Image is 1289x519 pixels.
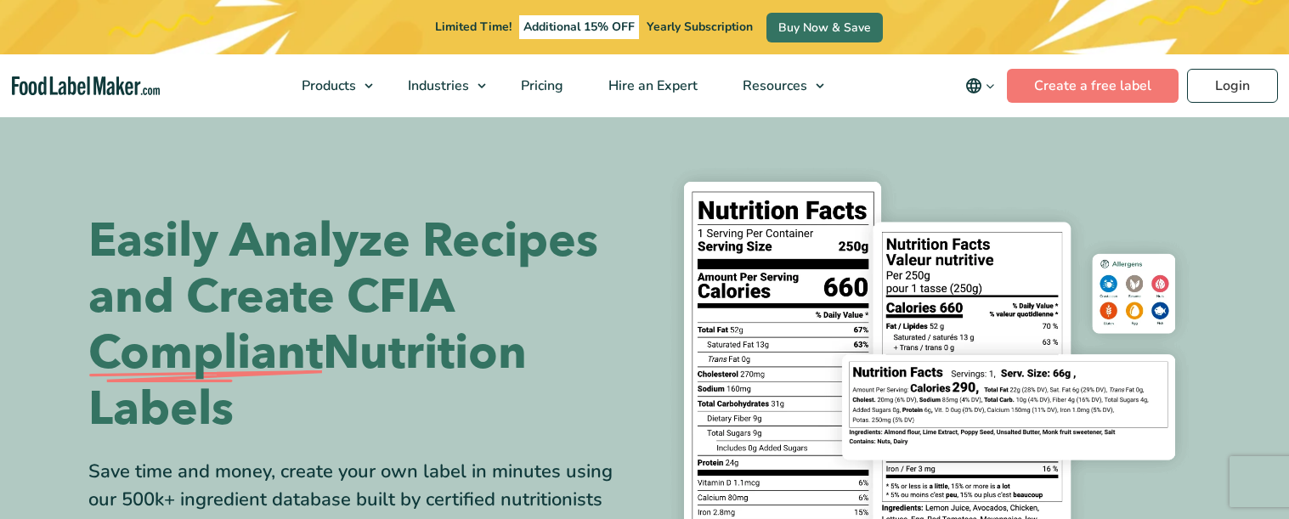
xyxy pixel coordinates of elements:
h1: Easily Analyze Recipes and Create CFIA Nutrition Labels [88,213,632,437]
span: Products [297,76,358,95]
span: Hire an Expert [603,76,699,95]
div: Save time and money, create your own label in minutes using our 500k+ ingredient database built b... [88,458,632,514]
span: Pricing [516,76,565,95]
a: Industries [386,54,495,117]
a: Products [280,54,382,117]
span: Additional 15% OFF [519,15,639,39]
span: Resources [738,76,809,95]
span: Yearly Subscription [647,19,753,35]
a: Create a free label [1007,69,1179,103]
a: Buy Now & Save [766,13,883,42]
a: Pricing [499,54,582,117]
span: Compliant [88,325,323,381]
a: Resources [721,54,833,117]
span: Limited Time! [435,19,512,35]
a: Login [1187,69,1278,103]
a: Hire an Expert [586,54,716,117]
span: Industries [403,76,471,95]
